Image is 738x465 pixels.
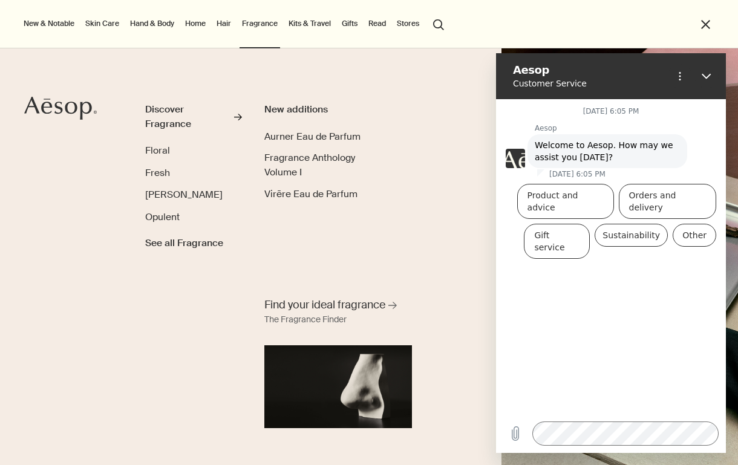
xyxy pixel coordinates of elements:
[145,166,170,181] a: Fresh
[145,103,243,136] a: Discover Fragrance
[501,48,738,465] img: Plaster sculptures of noses resting on stone podiums and a wooden ladder.
[496,53,726,453] iframe: Messaging window
[264,298,385,313] span: Find your ideal fragrance
[428,12,449,35] button: Open search
[145,236,223,251] span: See all Fragrance
[699,18,713,31] button: Close the Menu
[264,152,355,178] span: Fragrance Anthology Volume I
[264,131,361,143] span: Aurner Eau de Parfum
[145,189,223,201] span: Woody
[83,16,122,31] a: Skin Care
[145,211,180,223] span: Opulent
[145,144,170,158] a: Floral
[21,16,77,31] button: New & Notable
[145,145,170,157] span: Floral
[366,16,388,31] a: Read
[394,16,422,31] button: Stores
[339,16,360,31] a: Gifts
[145,103,231,131] div: Discover Fragrance
[145,232,223,251] a: See all Fragrance
[214,16,233,31] a: Hair
[145,210,180,225] a: Opulent
[145,167,170,179] span: Fresh
[261,294,415,428] a: Find your ideal fragrance The Fragrance FinderA nose sculpture placed in front of black background
[240,16,280,31] a: Fragrance
[24,96,97,120] svg: Aesop
[264,103,383,117] div: New additions
[264,151,383,180] a: Fragrance Anthology Volume I
[21,93,100,126] a: Aesop
[264,313,347,327] div: The Fragrance Finder
[264,187,358,202] a: Virēre Eau de Parfum
[286,16,333,31] a: Kits & Travel
[145,188,223,203] a: [PERSON_NAME]
[128,16,177,31] a: Hand & Body
[183,16,208,31] a: Home
[264,130,361,145] a: Aurner Eau de Parfum
[264,188,358,200] span: Virēre Eau de Parfum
